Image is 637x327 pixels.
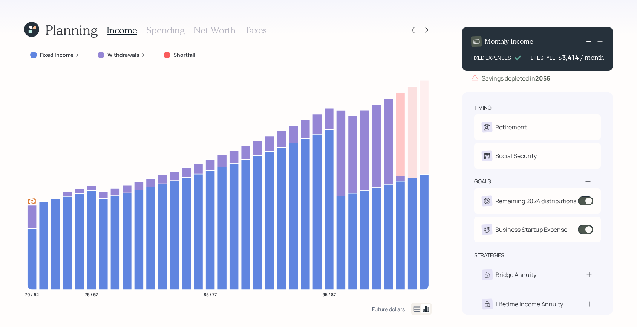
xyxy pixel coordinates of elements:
[558,53,562,62] h4: $
[245,25,266,36] h3: Taxes
[85,291,98,297] tspan: 75 / 67
[173,51,196,59] label: Shortfall
[495,225,567,234] div: Business Startup Expense
[495,196,576,205] div: Remaining 2024 distributions
[495,151,537,160] div: Social Security
[496,300,563,309] div: Lifetime Income Annuity
[474,178,491,185] div: goals
[107,51,139,59] label: Withdrawals
[482,74,550,83] div: Savings depleted in
[474,251,504,259] div: strategies
[146,25,185,36] h3: Spending
[581,53,604,62] h4: / month
[495,123,527,132] div: Retirement
[322,291,336,297] tspan: 95 / 87
[40,51,73,59] label: Fixed Income
[25,291,39,297] tspan: 70 / 62
[372,306,405,313] div: Future dollars
[45,22,98,38] h1: Planning
[107,25,137,36] h3: Income
[562,53,581,62] div: 3,414
[194,25,236,36] h3: Net Worth
[471,54,511,62] div: FIXED EXPENSES
[535,74,550,82] b: 2056
[531,54,555,62] div: LIFESTYLE
[204,291,217,297] tspan: 85 / 77
[485,37,533,46] h4: Monthly Income
[474,104,492,111] div: timing
[496,270,536,279] div: Bridge Annuity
